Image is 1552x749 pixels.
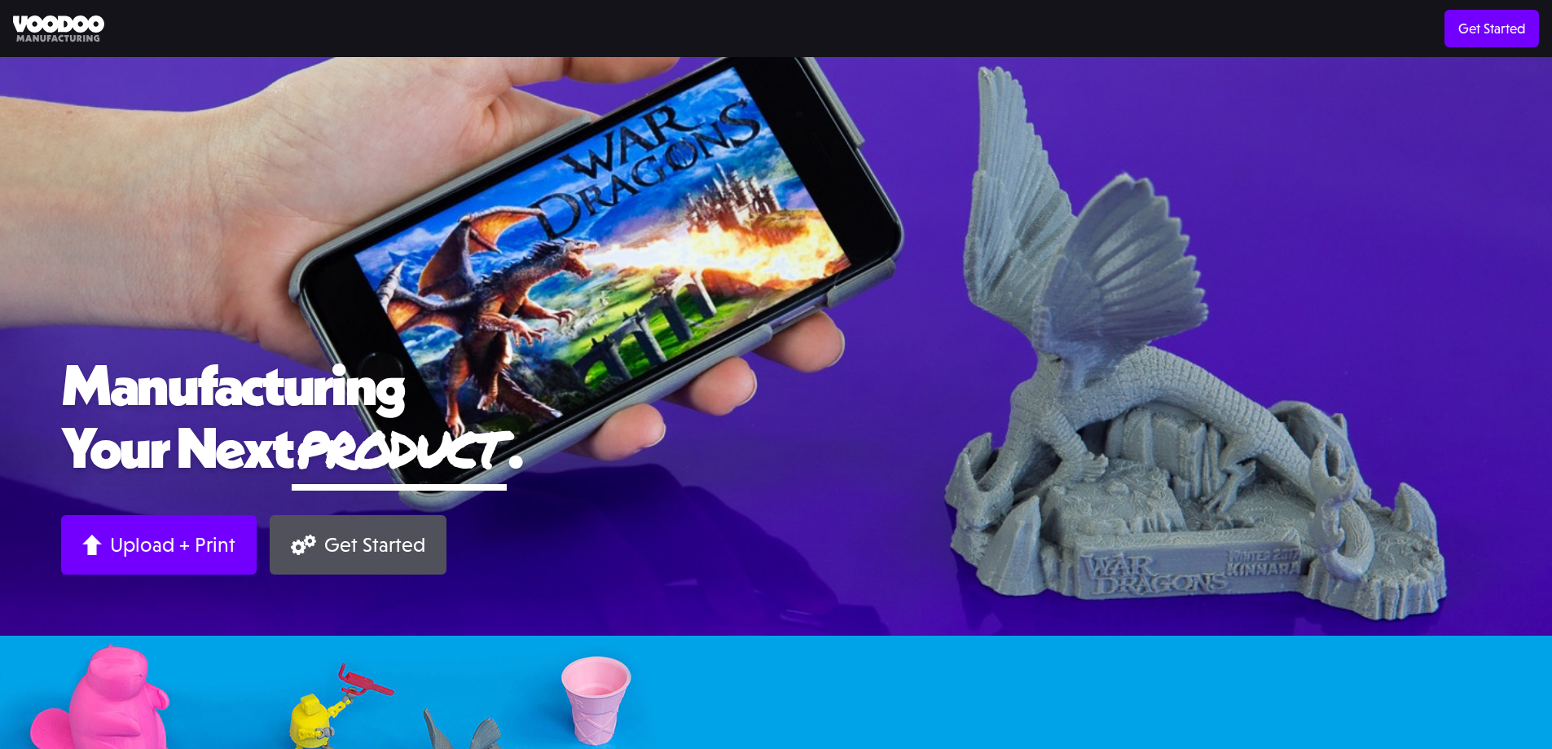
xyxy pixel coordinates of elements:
a: Upload + Print [61,515,257,575]
img: Voodoo Manufacturing logo [13,15,104,42]
img: Arrow up [82,535,102,555]
a: Get Started [1444,10,1539,47]
div: Get Started [324,532,425,557]
div: Upload + Print [110,532,235,557]
a: Get Started [270,515,446,575]
span: product [292,412,507,483]
img: Gears [291,535,316,555]
h1: Manufacturing Your Next . [61,353,1491,491]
